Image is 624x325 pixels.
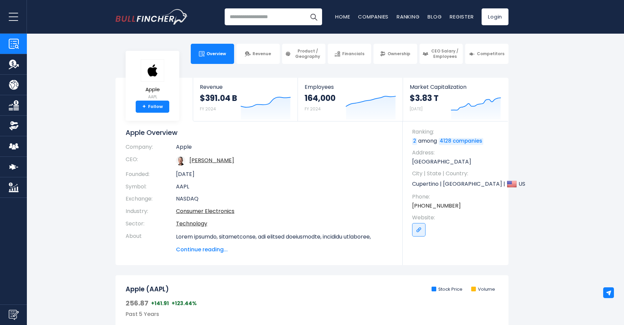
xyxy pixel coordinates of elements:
span: Competitors [477,51,504,57]
th: Symbol: [126,181,176,193]
span: Market Capitalization [410,84,501,90]
a: Register [450,13,474,20]
span: Revenue [253,51,271,57]
a: Go to homepage [116,9,188,25]
a: 2 [412,138,417,145]
button: Search [305,8,322,25]
span: Product / Geography [293,48,322,59]
small: FY 2024 [305,106,321,112]
a: Competitors [465,44,508,64]
span: Financials [342,51,364,57]
th: Founded: [126,168,176,181]
a: +Follow [136,101,169,113]
img: Bullfincher logo [116,9,188,25]
span: Ranking: [412,128,502,136]
a: Go to link [412,223,426,237]
td: [DATE] [176,168,393,181]
span: Revenue [200,84,291,90]
span: 256.87 [126,299,148,308]
a: Product / Geography [282,44,325,64]
a: Ranking [397,13,419,20]
span: Ownership [388,51,410,57]
a: Home [335,13,350,20]
img: tim-cook.jpg [176,156,185,166]
span: Website: [412,214,502,221]
a: Revenue $391.04 B FY 2024 [193,78,298,121]
th: Exchange: [126,193,176,205]
a: Blog [428,13,442,20]
p: [GEOGRAPHIC_DATA] [412,158,502,166]
span: City | State | Country: [412,170,502,177]
th: Industry: [126,205,176,218]
strong: $3.83 T [410,93,439,103]
a: [PHONE_NUMBER] [412,202,461,210]
a: Technology [176,220,207,227]
td: NASDAQ [176,193,393,205]
h2: Apple (AAPL) [126,285,169,294]
strong: + [142,104,146,110]
span: Employees [305,84,396,90]
a: Financials [328,44,371,64]
a: CEO Salary / Employees [419,44,463,64]
a: Apple AAPL [140,59,165,101]
li: Volume [471,287,495,292]
a: Consumer Electronics [176,207,234,215]
a: Revenue [236,44,280,64]
span: Phone: [412,193,502,201]
span: Past 5 Years [126,310,159,318]
span: +141.91 [151,300,169,307]
p: Cupertino | [GEOGRAPHIC_DATA] | US [412,179,502,189]
a: Overview [191,44,234,64]
a: Market Capitalization $3.83 T [DATE] [403,78,508,121]
img: Ownership [9,121,19,131]
a: Employees 164,000 FY 2024 [298,78,402,121]
li: Stock Price [432,287,462,292]
th: Company: [126,144,176,153]
span: +123.44% [172,300,197,307]
td: AAPL [176,181,393,193]
strong: 164,000 [305,93,336,103]
small: AAPL [141,94,164,100]
span: Apple [141,87,164,93]
small: FY 2024 [200,106,216,112]
a: Ownership [373,44,417,64]
td: Apple [176,144,393,153]
small: [DATE] [410,106,422,112]
th: CEO: [126,153,176,168]
a: Login [482,8,508,25]
span: Continue reading... [176,246,393,254]
h1: Apple Overview [126,128,393,137]
span: Overview [207,51,226,57]
th: Sector: [126,218,176,230]
a: ceo [189,156,234,164]
a: 4128 companies [439,138,483,145]
th: About [126,230,176,254]
span: Address: [412,149,502,156]
a: Companies [358,13,389,20]
strong: $391.04 B [200,93,237,103]
img: AAPL logo [141,59,164,82]
p: among [412,137,502,145]
span: CEO Salary / Employees [430,48,460,59]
